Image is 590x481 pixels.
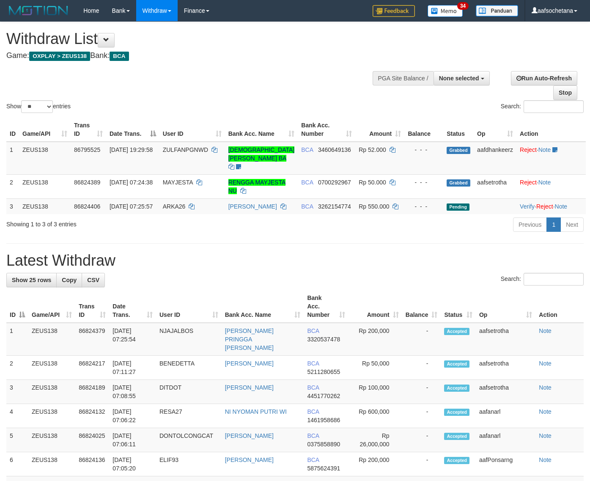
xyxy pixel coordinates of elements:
td: · [516,142,586,175]
td: aafPonsarng [476,452,535,476]
span: 86824406 [74,203,100,210]
td: 2 [6,356,28,380]
td: 86824132 [75,404,109,428]
img: MOTION_logo.png [6,4,71,17]
th: ID: activate to sort column descending [6,290,28,323]
span: Copy 3460649136 to clipboard [318,146,351,153]
span: Accepted [444,328,469,335]
select: Showentries [21,100,53,113]
h4: Game: Bank: [6,52,385,60]
th: Bank Acc. Name: activate to sort column ascending [222,290,304,323]
th: Bank Acc. Number: activate to sort column ascending [298,118,355,142]
td: - [402,404,441,428]
a: [PERSON_NAME] [225,456,274,463]
img: Feedback.jpg [373,5,415,17]
span: None selected [439,75,479,82]
a: Note [555,203,568,210]
td: ZEUS138 [19,174,71,198]
th: Trans ID: activate to sort column ascending [75,290,109,323]
td: ZEUS138 [28,452,75,476]
th: Op: activate to sort column ascending [476,290,535,323]
a: [PERSON_NAME] [225,384,274,391]
a: Note [539,327,552,334]
td: 1 [6,142,19,175]
td: - [402,428,441,452]
td: DITDOT [156,380,222,404]
span: Copy 5875624391 to clipboard [307,465,340,472]
a: RENGGA MAYJESTA NU [228,179,286,194]
span: Copy 0700292967 to clipboard [318,179,351,186]
button: None selected [434,71,490,85]
a: Note [539,432,552,439]
th: Bank Acc. Name: activate to sort column ascending [225,118,298,142]
td: 6 [6,452,28,476]
a: Note [539,456,552,463]
a: NI NYOMAN PUTRI WI [225,408,287,415]
th: ID [6,118,19,142]
td: DONTOLCONGCAT [156,428,222,452]
a: Next [560,217,584,232]
td: 86824217 [75,356,109,380]
a: [PERSON_NAME] [228,203,277,210]
span: BCA [301,179,313,186]
td: 5 [6,428,28,452]
th: Op: activate to sort column ascending [474,118,516,142]
span: BCA [110,52,129,61]
td: 86824136 [75,452,109,476]
img: panduan.png [476,5,518,16]
th: Balance: activate to sort column ascending [402,290,441,323]
td: Rp 50,000 [349,356,402,380]
h1: Latest Withdraw [6,252,584,269]
td: [DATE] 07:06:22 [109,404,156,428]
th: Bank Acc. Number: activate to sort column ascending [304,290,348,323]
td: [DATE] 07:25:54 [109,323,156,356]
div: Showing 1 to 3 of 3 entries [6,217,239,228]
th: Date Trans.: activate to sort column ascending [109,290,156,323]
a: Reject [520,146,537,153]
span: Copy 3320537478 to clipboard [307,336,340,343]
td: aafanarl [476,404,535,428]
td: 86824379 [75,323,109,356]
td: Rp 100,000 [349,380,402,404]
span: Accepted [444,433,469,440]
td: - [402,380,441,404]
div: - - - [408,202,440,211]
span: BCA [307,408,319,415]
th: Action [535,290,584,323]
span: [DATE] 19:29:58 [110,146,153,153]
td: ZEUS138 [28,356,75,380]
span: Accepted [444,360,469,368]
span: [DATE] 07:25:57 [110,203,153,210]
span: [DATE] 07:24:38 [110,179,153,186]
td: 3 [6,198,19,214]
td: · [516,174,586,198]
a: Copy [56,273,82,287]
td: 86824189 [75,380,109,404]
span: BCA [307,456,319,463]
span: Grabbed [447,179,470,187]
span: Copy [62,277,77,283]
td: [DATE] 07:08:55 [109,380,156,404]
a: Show 25 rows [6,273,57,287]
a: [PERSON_NAME] PRINGGA [PERSON_NAME] [225,327,274,351]
th: Amount: activate to sort column ascending [349,290,402,323]
a: [DEMOGRAPHIC_DATA][PERSON_NAME] BA [228,146,295,162]
span: Copy 4451770262 to clipboard [307,393,340,399]
td: Rp 600,000 [349,404,402,428]
a: Reject [536,203,553,210]
div: - - - [408,146,440,154]
th: User ID: activate to sort column ascending [159,118,225,142]
td: aafdhankeerz [474,142,516,175]
h1: Withdraw List [6,30,385,47]
td: · · [516,198,586,214]
a: Note [538,146,551,153]
a: [PERSON_NAME] [225,432,274,439]
a: Note [538,179,551,186]
div: PGA Site Balance / [373,71,434,85]
td: aafanarl [476,428,535,452]
th: User ID: activate to sort column ascending [156,290,222,323]
td: 4 [6,404,28,428]
td: [DATE] 07:05:20 [109,452,156,476]
label: Show entries [6,100,71,113]
a: Note [539,384,552,391]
